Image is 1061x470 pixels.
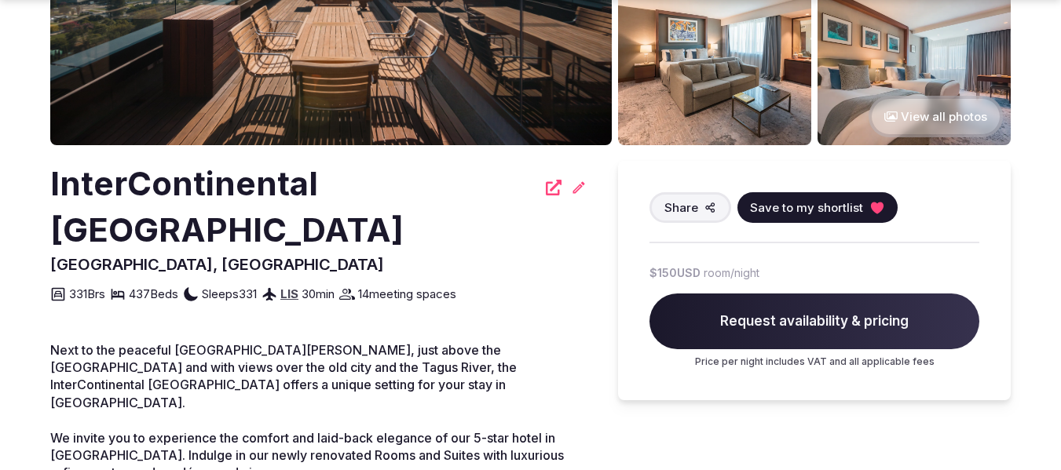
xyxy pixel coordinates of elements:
[649,355,979,369] p: Price per night includes VAT and all applicable fees
[129,286,178,302] span: 437 Beds
[649,293,979,350] span: Request availability & pricing
[704,265,759,281] span: room/night
[649,265,701,281] span: $150 USD
[69,286,105,302] span: 331 Brs
[50,161,536,253] h2: InterContinental [GEOGRAPHIC_DATA]
[750,199,863,216] span: Save to my shortlist
[50,255,384,274] span: [GEOGRAPHIC_DATA], [GEOGRAPHIC_DATA]
[280,286,298,301] a: LIS
[358,286,456,302] span: 14 meeting spaces
[50,342,517,410] span: Next to the peaceful [GEOGRAPHIC_DATA][PERSON_NAME], just above the [GEOGRAPHIC_DATA] and with vi...
[737,192,898,223] button: Save to my shortlist
[664,199,698,216] span: Share
[302,286,335,302] span: 30 min
[649,192,731,223] button: Share
[202,286,257,302] span: Sleeps 331
[869,96,1003,137] button: View all photos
